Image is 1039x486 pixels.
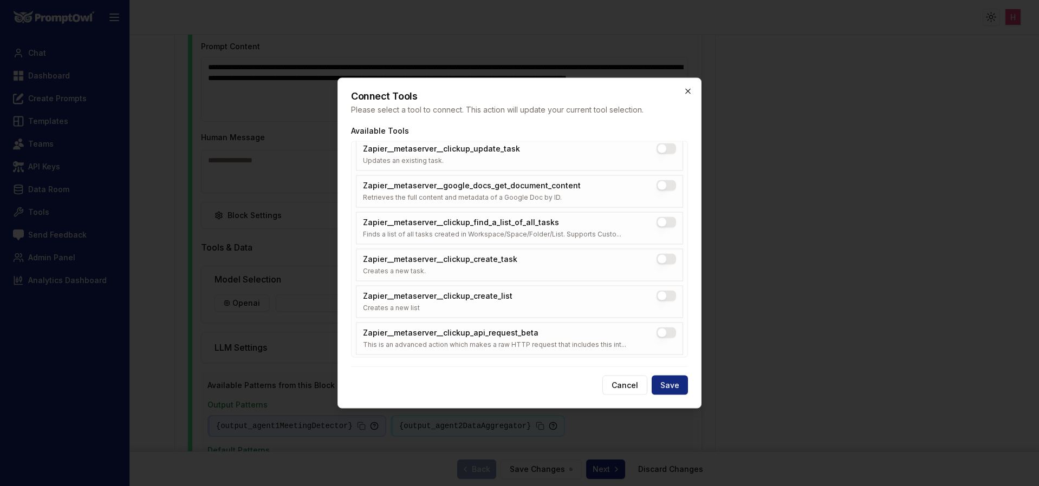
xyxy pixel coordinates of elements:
p: Please select a tool to connect. This action will update your current tool selection. [351,104,688,115]
button: Save [652,376,688,395]
div: Zapier__metaserver__clickup_create_task [363,254,650,265]
div: Creates a new list [363,304,650,312]
div: Zapier__metaserver__clickup_create_list [363,291,650,301]
div: Zapier__metaserver__clickup_update_task [363,143,650,154]
div: Zapier__metaserver__google_docs_get_document_content [363,180,650,191]
div: Finds a list of all tasks created in Workspace/Space/Folder/List. Supports Custo... [363,230,650,239]
div: This is an advanced action which makes a raw HTTP request that includes this int... [363,340,650,349]
div: Creates a new task. [363,267,650,275]
label: Available Tools [351,126,409,135]
div: Zapier__metaserver__clickup_api_request_beta [363,327,650,338]
h2: Connect Tools [351,91,688,101]
button: Cancel [602,376,647,395]
div: Updates an existing task. [363,156,650,165]
div: Retrieves the full content and metadata of a Google Doc by ID. [363,193,650,202]
div: Zapier__metaserver__clickup_find_a_list_of_all_tasks [363,217,650,228]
